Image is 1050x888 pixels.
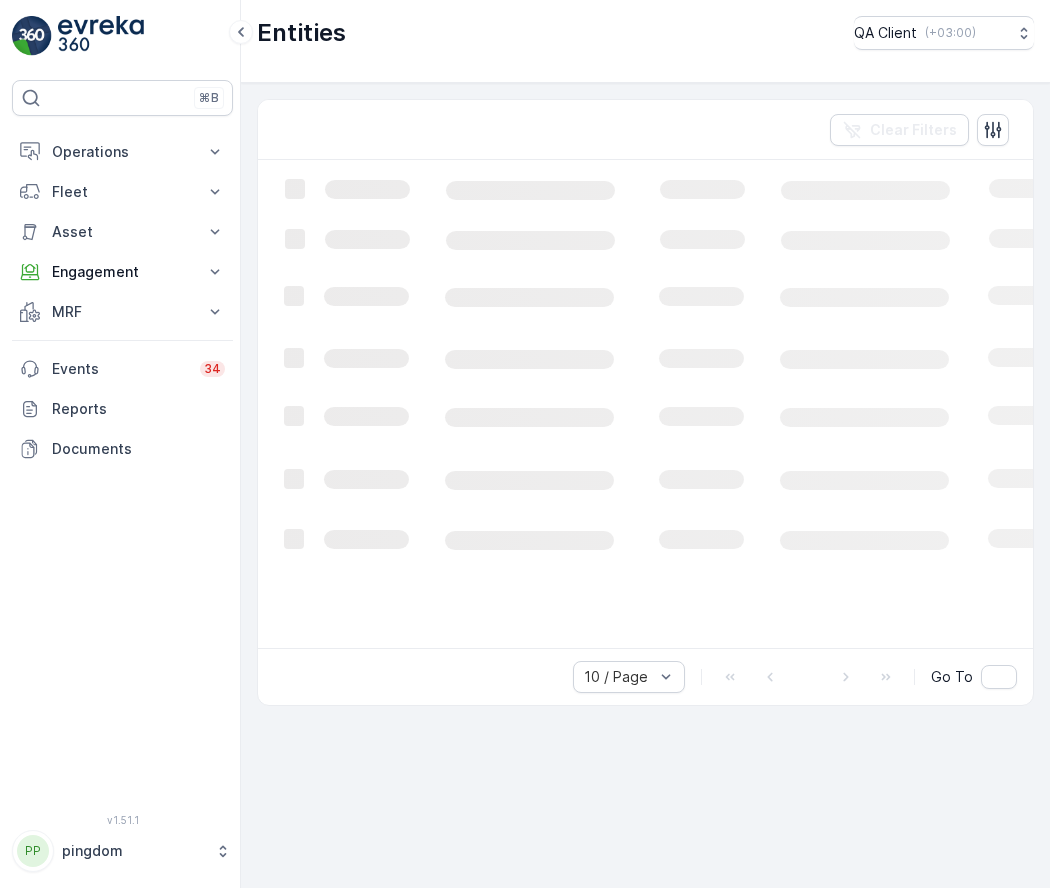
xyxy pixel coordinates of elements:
button: Operations [12,132,233,172]
p: Operations [52,142,193,162]
a: Documents [12,429,233,469]
p: Entities [257,17,346,49]
span: v 1.51.1 [12,814,233,826]
p: ⌘B [199,90,219,106]
button: Asset [12,212,233,252]
p: pingdom [62,841,205,861]
p: Asset [52,222,193,242]
button: Fleet [12,172,233,212]
p: 34 [204,361,221,377]
img: logo_light-DOdMpM7g.png [58,16,144,56]
a: Reports [12,389,233,429]
button: Engagement [12,252,233,292]
p: Clear Filters [870,120,957,140]
div: PP [17,835,49,867]
p: Fleet [52,182,193,202]
p: Engagement [52,262,193,282]
p: Documents [52,439,225,459]
a: Events34 [12,349,233,389]
p: MRF [52,302,193,322]
button: Clear Filters [830,114,969,146]
span: Go To [931,667,973,687]
p: Events [52,359,188,379]
button: MRF [12,292,233,332]
p: ( +03:00 ) [925,25,976,41]
p: Reports [52,399,225,419]
img: logo [12,16,52,56]
button: QA Client(+03:00) [854,16,1034,50]
button: PPpingdom [12,830,233,872]
p: QA Client [854,23,917,43]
